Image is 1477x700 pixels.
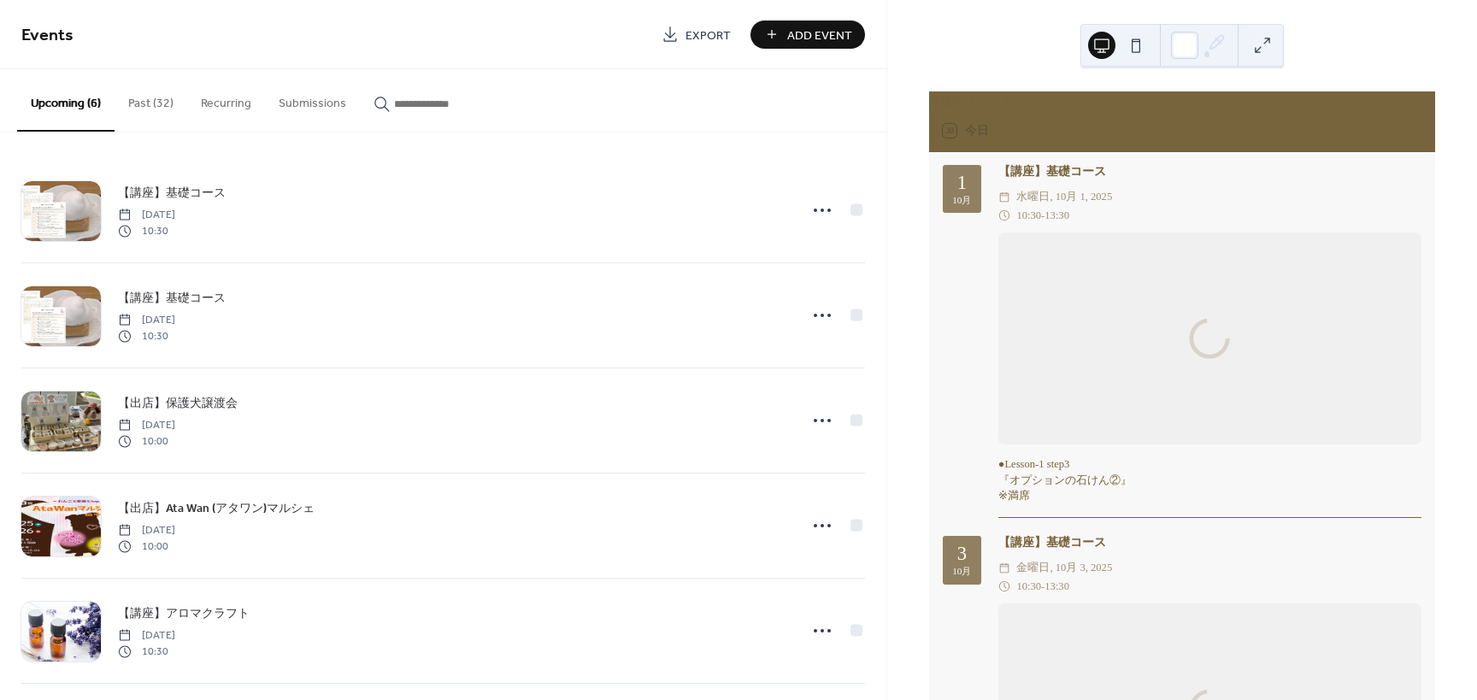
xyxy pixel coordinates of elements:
div: ​ [998,578,1010,596]
span: [DATE] [118,313,175,328]
span: 10:00 [118,433,175,449]
button: Submissions [265,69,360,130]
span: 13:30 [1044,207,1069,225]
a: 【出店】保護犬譲渡会 [118,393,238,413]
a: 【講座】アロマクラフト [118,603,250,623]
button: Upcoming (6) [17,69,115,132]
span: 10:30 [118,328,175,344]
a: 【講座】基礎コース [118,183,226,203]
span: 【出店】保護犬譲渡会 [118,395,238,413]
span: 10:30 [1016,207,1041,225]
span: 水曜日, 10月 1, 2025 [1016,188,1112,206]
div: 1 [957,174,967,193]
span: 10:30 [118,223,175,238]
span: Events [21,19,74,52]
div: 10月 [952,567,971,576]
span: [DATE] [118,628,175,644]
span: [DATE] [118,418,175,433]
div: 3 [957,544,967,564]
span: 【出店】Ata Wan (アタワン)マルシェ [118,500,315,518]
button: Add Event [750,21,865,49]
span: 【講座】アロマクラフト [118,605,250,623]
span: 13:30 [1044,578,1069,596]
span: 10:30 [1016,578,1041,596]
div: 【講座】基礎コース [998,162,1421,181]
div: 今後のイベント [929,91,1435,110]
div: 【講座】基礎コース [998,533,1421,552]
div: ​ [998,207,1010,225]
span: 【講座】基礎コース [118,185,226,203]
button: Recurring [187,69,265,130]
a: 【講座】基礎コース [118,288,226,308]
span: 10:00 [118,538,175,554]
div: ​ [998,559,1010,577]
div: ●Lesson-1 step3 『オプションの石けん②』 ※満席 [998,456,1421,505]
a: 【出店】Ata Wan (アタワン)マルシェ [118,498,315,518]
span: [DATE] [118,208,175,223]
span: 金曜日, 10月 3, 2025 [1016,559,1112,577]
span: Export [686,26,731,44]
div: ​ [998,188,1010,206]
button: Past (32) [115,69,187,130]
span: [DATE] [118,523,175,538]
span: 10:30 [118,644,175,659]
span: - [1041,578,1044,596]
span: - [1041,207,1044,225]
span: Add Event [787,26,852,44]
a: Export [649,21,744,49]
span: 【講座】基礎コース [118,290,226,308]
div: 10月 [952,196,971,205]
